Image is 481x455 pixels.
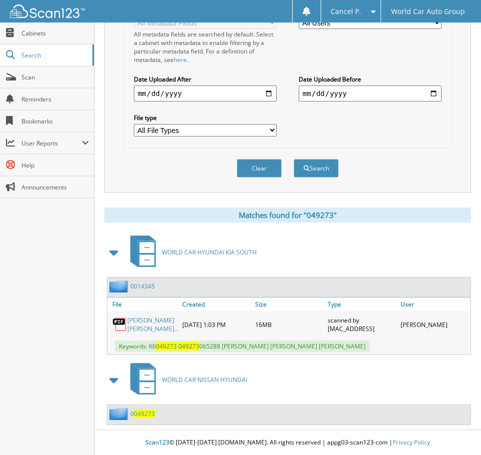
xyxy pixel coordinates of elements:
span: Keywords: K6 065288 [PERSON_NAME] [PERSON_NAME] [PERSON_NAME] [115,340,370,352]
div: Matches found for "049273" [104,207,471,222]
span: Scan [21,73,89,81]
span: User Reports [21,139,82,147]
div: 16MB [253,313,325,335]
a: 0049273 [130,409,155,418]
a: [PERSON_NAME] [PERSON_NAME]... [127,316,179,333]
a: Privacy Policy [393,438,430,446]
span: Cabinets [21,29,89,37]
span: Scan123 [145,438,169,446]
button: Clear [237,159,282,177]
input: start [134,85,277,101]
iframe: Chat Widget [431,407,481,455]
label: Date Uploaded After [134,75,277,83]
div: scanned by [MAC_ADDRESS] [325,313,398,335]
a: 0014345 [130,282,155,290]
input: end [299,85,442,101]
div: © [DATE]-[DATE] [DOMAIN_NAME]. All rights reserved | appg03-scan123-com | [94,430,481,455]
div: [DATE] 1:03 PM [180,313,252,335]
span: World Car Auto Group [391,8,465,14]
span: 049273 [134,409,155,418]
button: Search [294,159,339,177]
img: scan123-logo-white.svg [10,4,85,18]
span: Help [21,161,89,169]
div: [PERSON_NAME] [398,313,471,335]
span: 049273 [178,342,199,350]
span: Reminders [21,95,89,103]
a: WORLD CAR NISSAN HYUNDAI [124,360,247,399]
span: Search [21,51,87,59]
span: Announcements [21,183,89,191]
label: Date Uploaded Before [299,75,442,83]
span: 049273 [156,342,177,350]
span: WORLD CAR NISSAN HYUNDAI [162,375,247,384]
a: Type [325,297,398,311]
a: here [174,55,187,64]
span: Bookmarks [21,117,89,125]
div: All metadata fields are searched by default. Select a cabinet with metadata to enable filtering b... [134,30,277,64]
a: Created [180,297,252,311]
label: File type [134,113,277,122]
img: folder2.png [109,407,130,420]
a: WORLD CAR HYUNDAI KIA SOUTH [124,232,257,272]
a: User [398,297,471,311]
img: PDF.png [112,317,127,332]
span: Cancel P. [331,8,361,14]
span: WORLD CAR HYUNDAI KIA SOUTH [162,248,257,256]
a: Size [253,297,325,311]
img: folder2.png [109,280,130,292]
a: File [107,297,180,311]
